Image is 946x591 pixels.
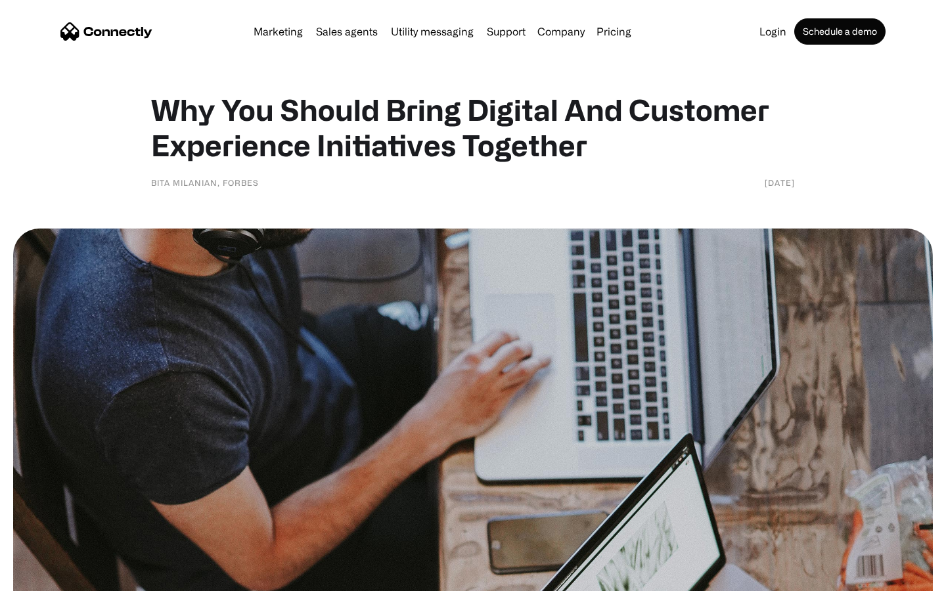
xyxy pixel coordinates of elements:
[60,22,152,41] a: home
[386,26,479,37] a: Utility messaging
[482,26,531,37] a: Support
[794,18,886,45] a: Schedule a demo
[591,26,637,37] a: Pricing
[754,26,792,37] a: Login
[151,176,259,189] div: Bita Milanian, Forbes
[13,568,79,586] aside: Language selected: English
[248,26,308,37] a: Marketing
[533,22,589,41] div: Company
[311,26,383,37] a: Sales agents
[26,568,79,586] ul: Language list
[151,92,795,163] h1: Why You Should Bring Digital And Customer Experience Initiatives Together
[537,22,585,41] div: Company
[765,176,795,189] div: [DATE]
